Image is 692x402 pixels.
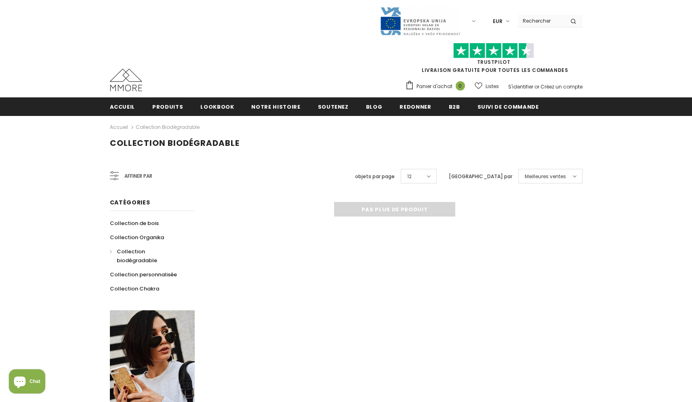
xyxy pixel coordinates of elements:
a: Collection Organika [110,230,164,244]
a: Notre histoire [251,97,300,116]
a: Accueil [110,122,128,132]
label: [GEOGRAPHIC_DATA] par [449,173,512,181]
img: Faites confiance aux étoiles pilotes [453,43,534,59]
a: Listes [475,79,499,93]
span: soutenez [318,103,349,111]
span: 12 [407,173,412,181]
span: LIVRAISON GRATUITE POUR TOUTES LES COMMANDES [405,46,583,74]
a: Collection de bois [110,216,159,230]
a: Collection biodégradable [110,244,186,267]
span: Meilleures ventes [525,173,566,181]
img: Cas MMORE [110,69,142,91]
a: soutenez [318,97,349,116]
span: Collection Chakra [110,285,159,293]
img: Javni Razpis [380,6,461,36]
a: Suivi de commande [477,97,539,116]
span: or [534,83,539,90]
span: 0 [456,81,465,91]
a: Accueil [110,97,135,116]
span: Collection de bois [110,219,159,227]
span: Accueil [110,103,135,111]
a: Produits [152,97,183,116]
span: Suivi de commande [477,103,539,111]
span: EUR [493,17,503,25]
span: Redonner [400,103,431,111]
inbox-online-store-chat: Shopify online store chat [6,369,48,396]
a: Blog [366,97,383,116]
a: Collection Chakra [110,282,159,296]
label: objets par page [355,173,395,181]
span: Notre histoire [251,103,300,111]
span: Listes [486,82,499,91]
a: Lookbook [200,97,234,116]
a: B2B [449,97,460,116]
a: Créez un compte [541,83,583,90]
span: Produits [152,103,183,111]
a: TrustPilot [477,59,511,65]
span: Collection Organika [110,234,164,241]
span: Catégories [110,198,150,206]
a: S'identifier [508,83,533,90]
span: Panier d'achat [416,82,452,91]
span: B2B [449,103,460,111]
a: Collection biodégradable [136,124,200,130]
span: Collection biodégradable [117,248,157,264]
a: Panier d'achat 0 [405,80,469,93]
a: Collection personnalisée [110,267,177,282]
span: Collection personnalisée [110,271,177,278]
span: Blog [366,103,383,111]
a: Javni Razpis [380,17,461,24]
input: Search Site [518,15,564,27]
span: Affiner par [124,172,152,181]
span: Collection biodégradable [110,137,240,149]
a: Redonner [400,97,431,116]
span: Lookbook [200,103,234,111]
